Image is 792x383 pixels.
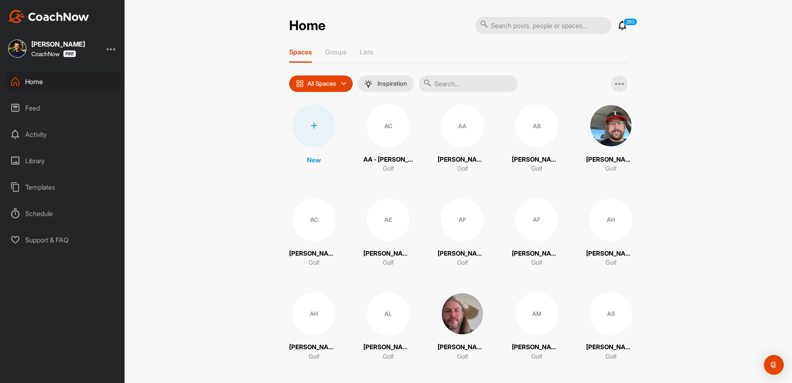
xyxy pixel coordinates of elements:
img: square_49fb5734a34dfb4f485ad8bdc13d6667.jpg [8,40,26,58]
p: New [307,155,321,165]
a: ACAA - [PERSON_NAME]Golf [363,104,413,174]
img: menuIcon [364,80,372,88]
p: [PERSON_NAME] [586,249,636,258]
p: AA - [PERSON_NAME] [363,155,413,164]
a: AA[PERSON_NAME]Golf [438,104,487,174]
div: Templates [5,177,121,197]
p: [PERSON_NAME] [438,343,487,352]
div: [PERSON_NAME] [31,41,85,47]
a: [PERSON_NAME]Golf [586,104,636,174]
a: AB[PERSON_NAME]Golf [512,104,561,174]
div: Support & FAQ [5,230,121,250]
input: Search posts, people or spaces... [475,17,611,34]
div: AF [441,198,484,241]
p: Golf [383,164,394,174]
a: AM[PERSON_NAME]Golf [512,292,561,362]
p: Golf [531,164,542,174]
div: AM [515,292,558,335]
div: AL [367,292,410,335]
p: Golf [457,164,468,174]
p: 280 [623,18,637,26]
p: Golf [457,352,468,362]
a: AE[PERSON_NAME]Golf [363,198,413,268]
p: Golf [606,352,617,362]
p: Golf [309,258,320,268]
a: AL[PERSON_NAME]Golf [363,292,413,362]
div: AC [367,104,410,147]
p: [PERSON_NAME] [289,343,339,352]
p: Golf [383,258,394,268]
p: All Spaces [307,80,336,87]
a: AF[PERSON_NAME]Golf [438,198,487,268]
div: AC [292,198,335,241]
p: [PERSON_NAME] [512,343,561,352]
div: Schedule [5,203,121,224]
img: square_070bcfb37112b398d0b1e8e92526b093.jpg [441,292,484,335]
p: Lists [360,48,373,56]
p: Spaces [289,48,312,56]
div: Open Intercom Messenger [764,355,784,375]
p: Golf [531,258,542,268]
img: icon [296,80,304,88]
p: [PERSON_NAME] [586,155,636,164]
div: CoachNow [31,50,76,57]
div: AE [367,198,410,241]
p: [PERSON_NAME] [512,155,561,164]
div: AS [589,292,632,335]
div: AH [292,292,335,335]
input: Search... [419,75,518,92]
p: [PERSON_NAME] [512,249,561,258]
div: Feed [5,98,121,118]
img: square_1977211304866c651fe8574bfd4e6d3a.jpg [589,104,632,147]
div: AA [441,104,484,147]
p: [PERSON_NAME] [363,249,413,258]
p: Golf [457,258,468,268]
h2: Home [289,18,325,34]
a: AH[PERSON_NAME]Golf [586,198,636,268]
p: [PERSON_NAME] [586,343,636,352]
div: AB [515,104,558,147]
p: Golf [309,352,320,362]
p: [PERSON_NAME] De La [PERSON_NAME] [289,249,339,258]
div: Library [5,150,121,171]
p: Golf [606,258,617,268]
p: [PERSON_NAME] [438,155,487,164]
img: CoachNow Pro [63,50,76,57]
div: Activity [5,124,121,145]
div: AH [589,198,632,241]
p: [PERSON_NAME] [363,343,413,352]
p: Golf [606,164,617,174]
a: AC[PERSON_NAME] De La [PERSON_NAME]Golf [289,198,339,268]
p: Golf [383,352,394,362]
p: Golf [531,352,542,362]
div: Home [5,71,121,92]
p: [PERSON_NAME] [438,249,487,258]
a: AS[PERSON_NAME]Golf [586,292,636,362]
img: CoachNow [8,10,89,23]
p: Inspiration [377,80,407,87]
div: AF [515,198,558,241]
p: Groups [325,48,346,56]
a: AF[PERSON_NAME]Golf [512,198,561,268]
a: [PERSON_NAME]Golf [438,292,487,362]
a: AH[PERSON_NAME]Golf [289,292,339,362]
